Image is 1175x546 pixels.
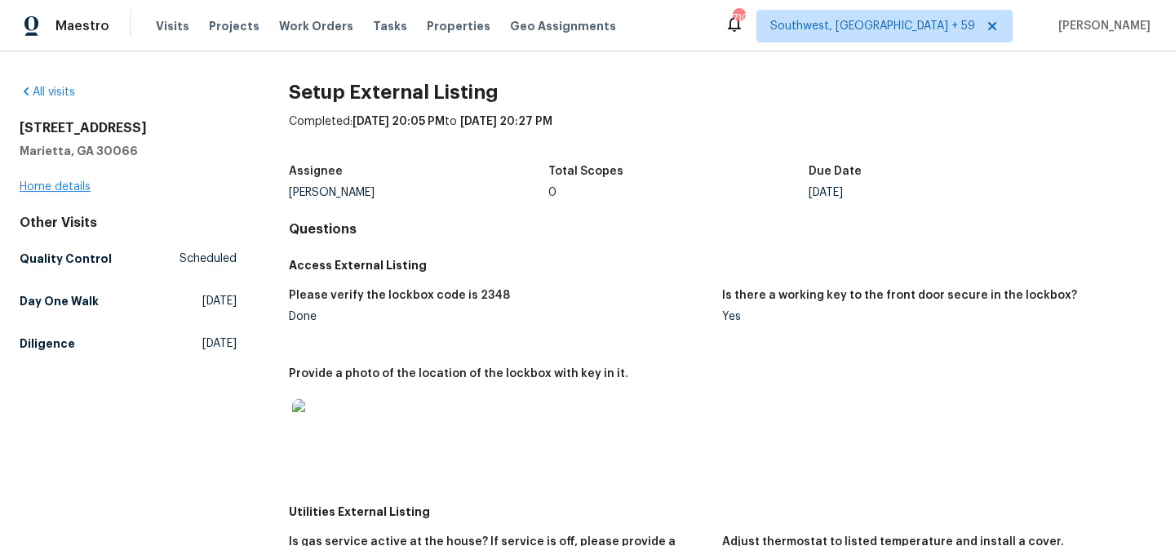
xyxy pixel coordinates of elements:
[289,311,709,322] div: Done
[289,504,1155,520] h5: Utilities External Listing
[20,293,99,309] h5: Day One Walk
[55,18,109,34] span: Maestro
[289,166,343,177] h5: Assignee
[156,18,189,34] span: Visits
[20,143,237,159] h5: Marietta, GA 30066
[427,18,490,34] span: Properties
[1052,18,1151,34] span: [PERSON_NAME]
[20,244,237,273] a: Quality ControlScheduled
[289,187,549,198] div: [PERSON_NAME]
[20,329,237,358] a: Diligence[DATE]
[279,18,353,34] span: Work Orders
[20,87,75,98] a: All visits
[289,113,1155,156] div: Completed: to
[202,335,237,352] span: [DATE]
[289,221,1155,237] h4: Questions
[733,10,744,26] div: 710
[180,251,237,267] span: Scheduled
[20,181,91,193] a: Home details
[352,116,445,127] span: [DATE] 20:05 PM
[722,290,1077,301] h5: Is there a working key to the front door secure in the lockbox?
[809,166,862,177] h5: Due Date
[548,166,623,177] h5: Total Scopes
[722,311,1142,322] div: Yes
[20,286,237,316] a: Day One Walk[DATE]
[548,187,809,198] div: 0
[809,187,1069,198] div: [DATE]
[289,84,1155,100] h2: Setup External Listing
[289,290,510,301] h5: Please verify the lockbox code is 2348
[510,18,616,34] span: Geo Assignments
[20,120,237,136] h2: [STREET_ADDRESS]
[289,257,1155,273] h5: Access External Listing
[289,368,628,380] h5: Provide a photo of the location of the lockbox with key in it.
[20,251,112,267] h5: Quality Control
[20,335,75,352] h5: Diligence
[460,116,552,127] span: [DATE] 20:27 PM
[770,18,975,34] span: Southwest, [GEOGRAPHIC_DATA] + 59
[209,18,259,34] span: Projects
[202,293,237,309] span: [DATE]
[373,20,407,32] span: Tasks
[20,215,237,231] div: Other Visits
